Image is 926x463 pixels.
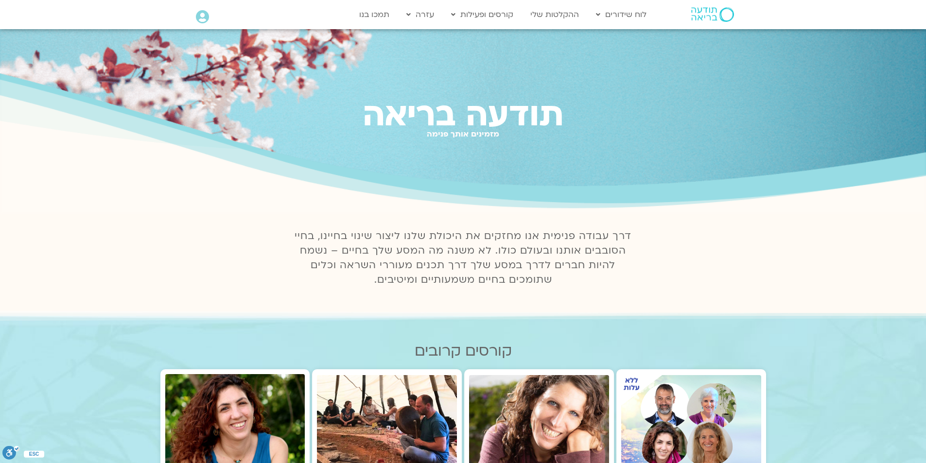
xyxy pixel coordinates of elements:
h2: קורסים קרובים [160,343,766,360]
a: לוח שידורים [591,5,651,24]
img: תודעה בריאה [691,7,734,22]
a: קורסים ופעילות [446,5,518,24]
a: תמכו בנו [354,5,394,24]
a: ההקלטות שלי [525,5,584,24]
p: דרך עבודה פנימית אנו מחזקים את היכולת שלנו ליצור שינוי בחיינו, בחיי הסובבים אותנו ובעולם כולו. לא... [289,229,637,287]
a: עזרה [402,5,439,24]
